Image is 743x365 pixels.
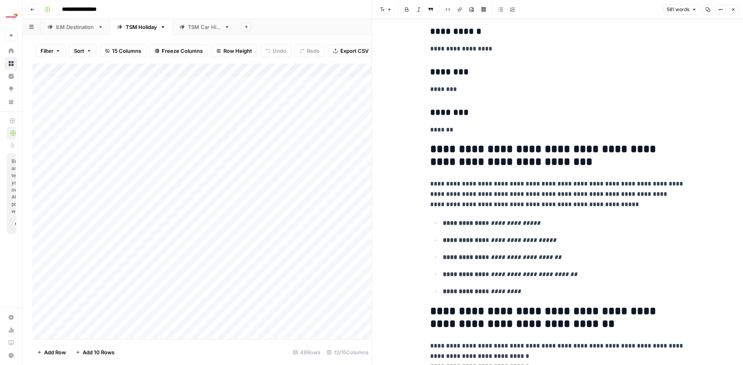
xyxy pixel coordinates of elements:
[12,219,23,229] button: Get Started
[5,336,17,349] a: Learning Hub
[5,83,17,95] a: Opportunities
[35,44,66,57] button: Filter
[324,346,372,359] div: 13/15 Columns
[41,19,110,35] a: ILM Destination
[223,47,252,55] span: Row Height
[100,44,146,57] button: 15 Columns
[5,70,17,83] a: Insights
[5,44,17,57] a: Home
[5,9,19,23] img: Ice Travel Group Logo
[290,346,324,359] div: 48 Rows
[663,4,700,15] button: 581 words
[295,44,325,57] button: Redo
[5,349,17,362] button: Help + Support
[5,324,17,336] a: Usage
[41,47,53,55] span: Filter
[5,95,17,108] a: Your Data
[149,44,208,57] button: Freeze Columns
[112,47,141,55] span: 15 Columns
[173,19,237,35] a: TSM Car Hire
[162,47,203,55] span: Freeze Columns
[32,346,71,359] button: Add Row
[328,44,374,57] button: Export CSV
[667,6,689,13] span: 581 words
[56,23,95,31] div: ILM Destination
[110,19,173,35] a: TSM Holiday
[5,6,17,26] button: Workspace: Ice Travel Group
[188,23,221,31] div: TSM Car Hire
[273,47,286,55] span: Undo
[126,23,157,31] div: TSM Holiday
[71,346,119,359] button: Add 10 Rows
[15,220,20,228] span: Get Started
[74,47,84,55] span: Sort
[44,348,66,356] span: Add Row
[5,311,17,324] a: Settings
[340,47,369,55] span: Export CSV
[83,348,114,356] span: Add 10 Rows
[5,57,17,70] a: Browse
[307,47,320,55] span: Redo
[69,44,97,57] button: Sort
[211,44,257,57] button: Row Height
[260,44,291,57] button: Undo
